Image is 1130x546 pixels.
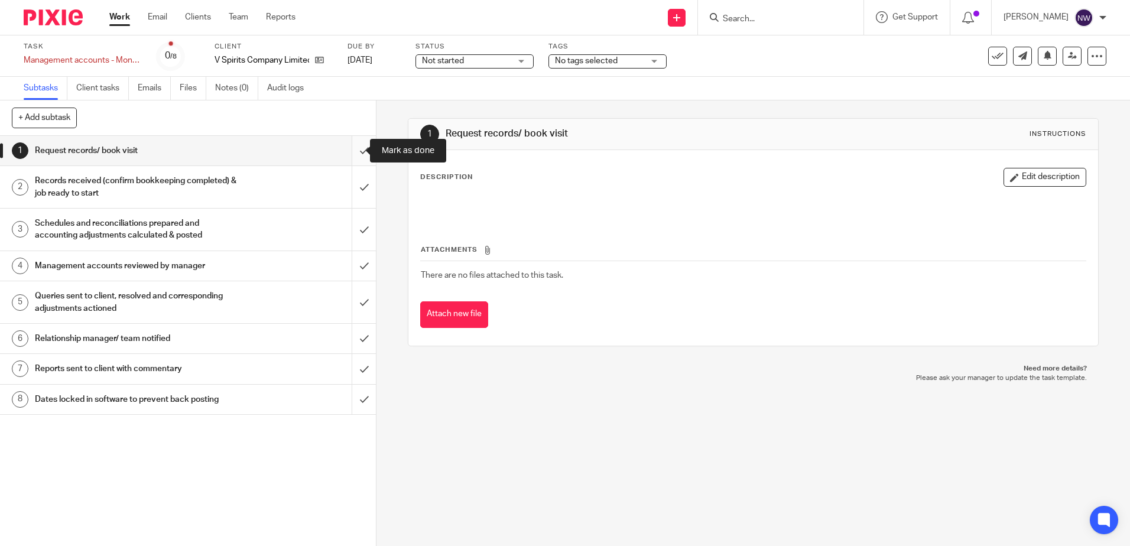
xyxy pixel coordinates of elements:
img: svg%3E [1074,8,1093,27]
div: 1 [12,142,28,159]
a: Clients [185,11,211,23]
div: 4 [12,258,28,274]
div: 6 [12,330,28,347]
label: Due by [348,42,401,51]
a: Team [229,11,248,23]
a: Work [109,11,130,23]
h1: Queries sent to client, resolved and corresponding adjustments actioned [35,287,238,317]
h1: Request records/ book visit [35,142,238,160]
label: Status [415,42,534,51]
div: 1 [420,125,439,144]
h1: Request records/ book visit [446,128,778,140]
span: There are no files attached to this task. [421,271,563,279]
span: [DATE] [348,56,372,64]
label: Task [24,42,142,51]
h1: Reports sent to client with commentary [35,360,238,378]
span: Not started [422,57,464,65]
label: Client [215,42,333,51]
p: [PERSON_NAME] [1004,11,1069,23]
h1: Schedules and reconciliations prepared and accounting adjustments calculated & posted [35,214,238,245]
div: 2 [12,179,28,196]
div: 0 [165,49,177,63]
label: Tags [548,42,667,51]
span: Attachments [421,246,478,253]
h1: Relationship manager/ team notified [35,330,238,347]
small: /8 [170,53,177,60]
a: Client tasks [76,77,129,100]
div: 5 [12,294,28,311]
h1: Records received (confirm bookkeeping completed) & job ready to start [35,172,238,202]
div: 7 [12,360,28,377]
div: 8 [12,391,28,408]
p: V Spirits Company Limited [215,54,309,66]
a: Reports [266,11,296,23]
button: + Add subtask [12,108,77,128]
a: Audit logs [267,77,313,100]
button: Attach new file [420,301,488,328]
p: Please ask your manager to update the task template. [420,373,1086,383]
a: Emails [138,77,171,100]
img: Pixie [24,9,83,25]
span: No tags selected [555,57,618,65]
p: Description [420,173,473,182]
h1: Dates locked in software to prevent back posting [35,391,238,408]
a: Notes (0) [215,77,258,100]
a: Files [180,77,206,100]
input: Search [722,14,828,25]
h1: Management accounts reviewed by manager [35,257,238,275]
span: Get Support [892,13,938,21]
a: Subtasks [24,77,67,100]
button: Edit description [1004,168,1086,187]
div: 3 [12,221,28,238]
p: Need more details? [420,364,1086,373]
div: Instructions [1030,129,1086,139]
div: Management accounts - Monthly [24,54,142,66]
a: Email [148,11,167,23]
